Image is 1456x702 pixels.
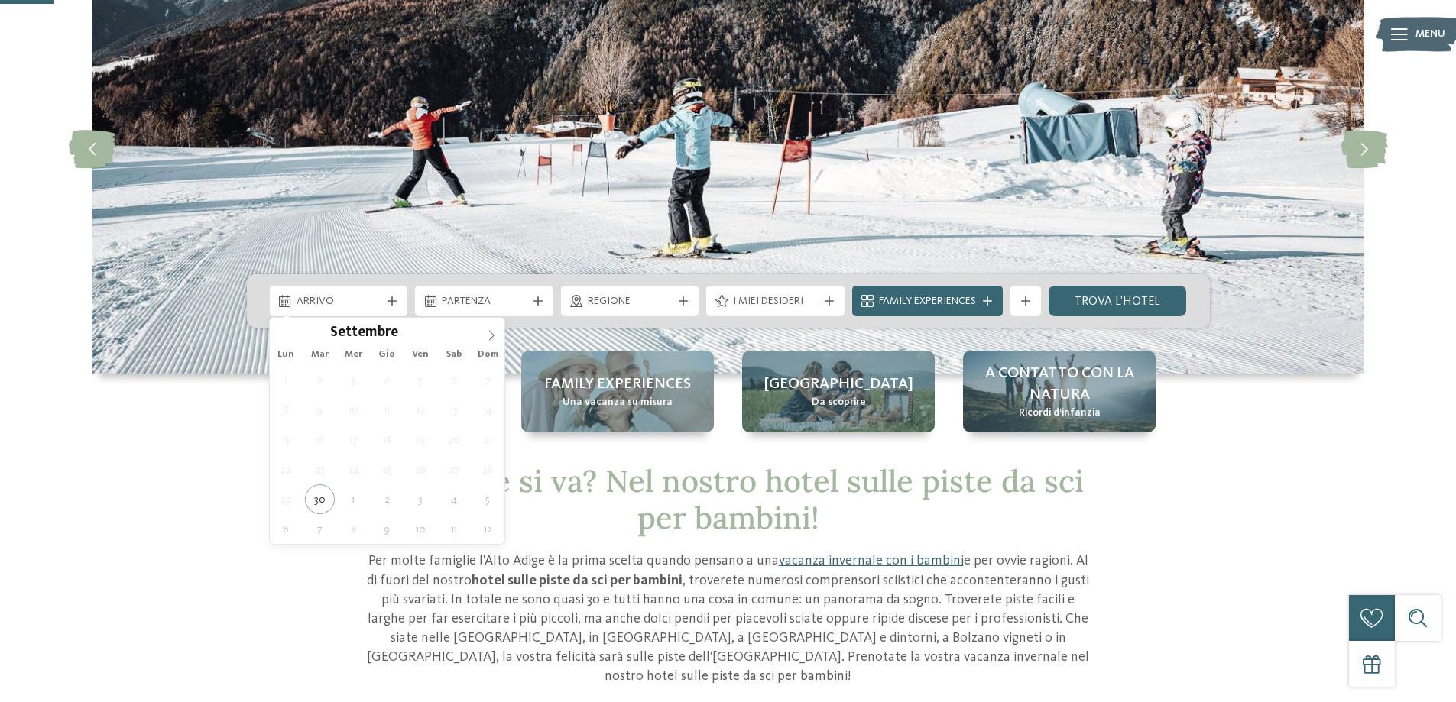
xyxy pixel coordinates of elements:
[764,374,913,395] span: [GEOGRAPHIC_DATA]
[442,294,527,309] span: Partenza
[437,350,471,360] span: Sab
[305,514,335,544] span: Ottobre 7, 2025
[471,350,504,360] span: Dom
[271,395,301,425] span: Settembre 8, 2025
[473,365,503,395] span: Settembre 7, 2025
[305,484,335,514] span: Settembre 30, 2025
[779,554,964,568] a: vacanza invernale con i bambini
[271,365,301,395] span: Settembre 1, 2025
[406,455,436,484] span: Settembre 26, 2025
[963,351,1156,432] a: Hotel sulle piste da sci per bambini: divertimento senza confini A contatto con la natura Ricordi...
[372,365,402,395] span: Settembre 4, 2025
[406,425,436,455] span: Settembre 19, 2025
[370,350,404,360] span: Gio
[270,350,303,360] span: Lun
[733,294,818,309] span: I miei desideri
[812,395,866,410] span: Da scoprire
[297,294,381,309] span: Arrivo
[473,484,503,514] span: Ottobre 5, 2025
[271,484,301,514] span: Settembre 29, 2025
[439,395,469,425] span: Settembre 13, 2025
[406,365,436,395] span: Settembre 5, 2025
[373,461,1084,537] span: Dov’è che si va? Nel nostro hotel sulle piste da sci per bambini!
[305,365,335,395] span: Settembre 2, 2025
[372,455,402,484] span: Settembre 25, 2025
[439,514,469,544] span: Ottobre 11, 2025
[336,350,370,360] span: Mer
[372,514,402,544] span: Ottobre 9, 2025
[372,484,402,514] span: Ottobre 2, 2025
[473,425,503,455] span: Settembre 21, 2025
[439,455,469,484] span: Settembre 27, 2025
[406,395,436,425] span: Settembre 12, 2025
[398,324,449,340] input: Year
[406,514,436,544] span: Ottobre 10, 2025
[473,455,503,484] span: Settembre 28, 2025
[303,350,336,360] span: Mar
[588,294,673,309] span: Regione
[473,395,503,425] span: Settembre 14, 2025
[339,484,368,514] span: Ottobre 1, 2025
[372,395,402,425] span: Settembre 11, 2025
[339,395,368,425] span: Settembre 10, 2025
[563,395,673,410] span: Una vacanza su misura
[271,514,301,544] span: Ottobre 6, 2025
[472,574,683,587] strong: hotel sulle piste da sci per bambini
[305,425,335,455] span: Settembre 16, 2025
[879,294,976,309] span: Family Experiences
[365,552,1091,686] p: Per molte famiglie l'Alto Adige è la prima scelta quando pensano a una e per ovvie ragioni. Al di...
[439,425,469,455] span: Settembre 20, 2025
[406,484,436,514] span: Ottobre 3, 2025
[1019,406,1101,421] span: Ricordi d’infanzia
[742,351,935,432] a: Hotel sulle piste da sci per bambini: divertimento senza confini [GEOGRAPHIC_DATA] Da scoprire
[544,374,691,395] span: Family experiences
[339,365,368,395] span: Settembre 3, 2025
[1049,286,1187,316] a: trova l’hotel
[305,395,335,425] span: Settembre 9, 2025
[521,351,714,432] a: Hotel sulle piste da sci per bambini: divertimento senza confini Family experiences Una vacanza s...
[339,514,368,544] span: Ottobre 8, 2025
[330,326,398,341] span: Settembre
[404,350,437,360] span: Ven
[473,514,503,544] span: Ottobre 12, 2025
[271,425,301,455] span: Settembre 15, 2025
[339,425,368,455] span: Settembre 17, 2025
[305,455,335,484] span: Settembre 23, 2025
[439,365,469,395] span: Settembre 6, 2025
[339,455,368,484] span: Settembre 24, 2025
[439,484,469,514] span: Ottobre 4, 2025
[978,363,1140,406] span: A contatto con la natura
[271,455,301,484] span: Settembre 22, 2025
[372,425,402,455] span: Settembre 18, 2025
